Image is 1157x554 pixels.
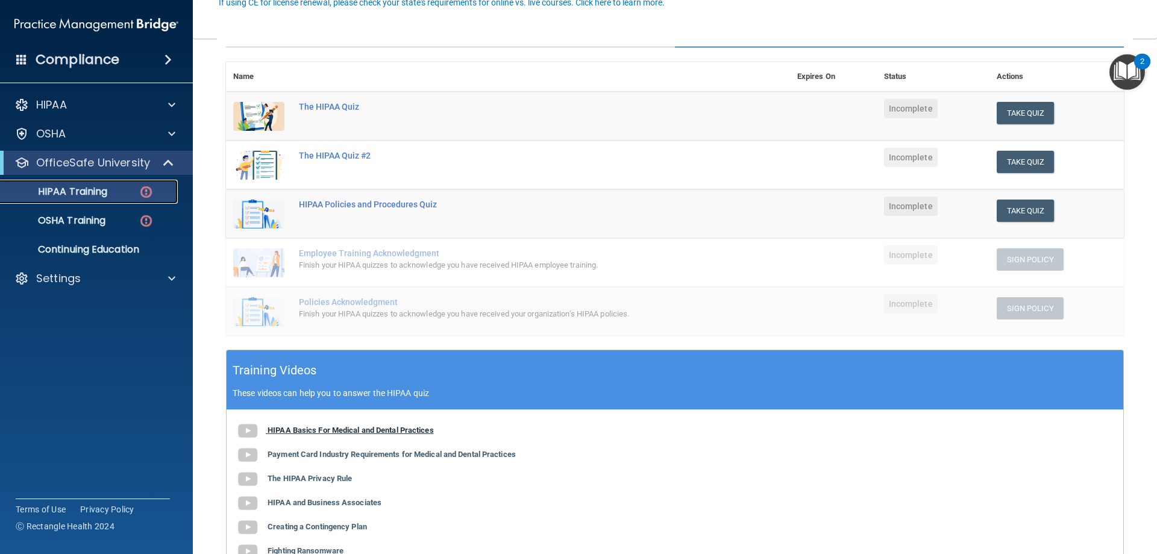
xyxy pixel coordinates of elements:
[268,498,381,507] b: HIPAA and Business Associates
[884,148,938,167] span: Incomplete
[884,245,938,265] span: Incomplete
[997,297,1064,319] button: Sign Policy
[16,503,66,515] a: Terms of Use
[997,102,1055,124] button: Take Quiz
[299,200,730,209] div: HIPAA Policies and Procedures Quiz
[997,151,1055,173] button: Take Quiz
[36,98,67,112] p: HIPAA
[36,271,81,286] p: Settings
[236,443,260,467] img: gray_youtube_icon.38fcd6cc.png
[236,515,260,540] img: gray_youtube_icon.38fcd6cc.png
[299,102,730,112] div: The HIPAA Quiz
[1109,54,1145,90] button: Open Resource Center, 2 new notifications
[80,503,134,515] a: Privacy Policy
[8,244,172,256] p: Continuing Education
[236,467,260,491] img: gray_youtube_icon.38fcd6cc.png
[268,450,516,459] b: Payment Card Industry Requirements for Medical and Dental Practices
[268,474,352,483] b: The HIPAA Privacy Rule
[16,520,114,532] span: Ⓒ Rectangle Health 2024
[139,213,154,228] img: danger-circle.6113f641.png
[226,62,292,92] th: Name
[36,156,150,170] p: OfficeSafe University
[299,307,730,321] div: Finish your HIPAA quizzes to acknowledge you have received your organization’s HIPAA policies.
[884,99,938,118] span: Incomplete
[299,297,730,307] div: Policies Acknowledgment
[997,200,1055,222] button: Take Quiz
[989,62,1124,92] th: Actions
[877,62,989,92] th: Status
[268,522,367,531] b: Creating a Contingency Plan
[299,151,730,160] div: The HIPAA Quiz #2
[236,491,260,515] img: gray_youtube_icon.38fcd6cc.png
[233,388,1117,398] p: These videos can help you to answer the HIPAA quiz
[8,186,107,198] p: HIPAA Training
[997,248,1064,271] button: Sign Policy
[236,419,260,443] img: gray_youtube_icon.38fcd6cc.png
[884,294,938,313] span: Incomplete
[233,360,317,381] h5: Training Videos
[14,13,178,37] img: PMB logo
[8,215,105,227] p: OSHA Training
[299,248,730,258] div: Employee Training Acknowledgment
[268,426,434,435] b: HIPAA Basics For Medical and Dental Practices
[948,468,1143,517] iframe: Drift Widget Chat Controller
[14,156,175,170] a: OfficeSafe University
[14,98,175,112] a: HIPAA
[14,127,175,141] a: OSHA
[1140,61,1144,77] div: 2
[14,271,175,286] a: Settings
[36,51,119,68] h4: Compliance
[884,197,938,216] span: Incomplete
[790,62,877,92] th: Expires On
[299,258,730,272] div: Finish your HIPAA quizzes to acknowledge you have received HIPAA employee training.
[139,184,154,200] img: danger-circle.6113f641.png
[36,127,66,141] p: OSHA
